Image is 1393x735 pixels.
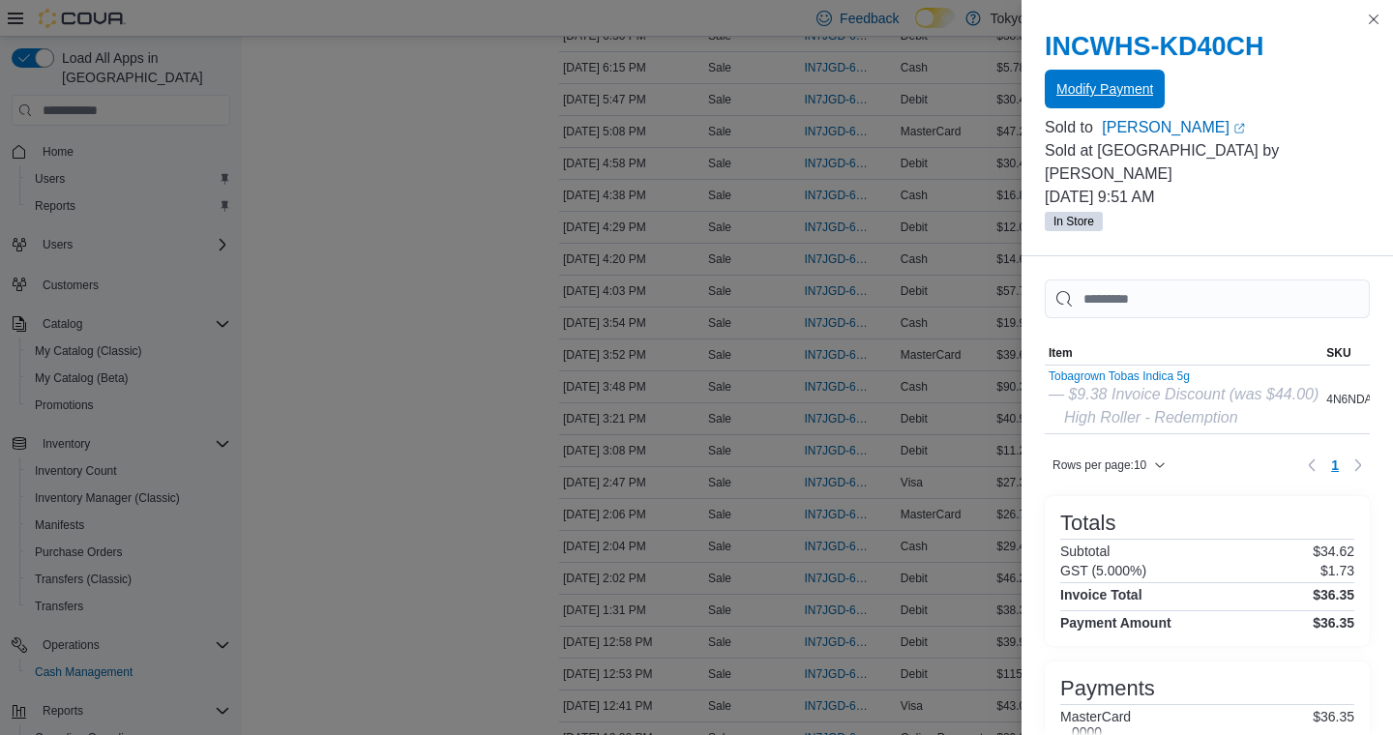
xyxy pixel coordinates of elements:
h3: Totals [1060,512,1115,535]
h6: MasterCard [1060,709,1131,724]
ul: Pagination for table: MemoryTable from EuiInMemoryTable [1323,450,1347,481]
h3: Payments [1060,677,1155,700]
h4: Invoice Total [1060,587,1142,603]
a: [PERSON_NAME]External link [1102,116,1370,139]
p: $1.73 [1320,563,1354,578]
span: 1 [1331,456,1339,475]
h6: Subtotal [1060,544,1110,559]
button: Close this dialog [1362,8,1385,31]
span: Item [1049,345,1073,361]
h6: GST (5.000%) [1060,563,1146,578]
i: High Roller - Redemption [1064,409,1238,426]
button: Next page [1347,454,1370,477]
button: Item [1045,341,1322,365]
button: Previous page [1300,454,1323,477]
button: SKU [1322,341,1390,365]
p: $34.62 [1313,544,1354,559]
span: SKU [1326,345,1350,361]
nav: Pagination for table: MemoryTable from EuiInMemoryTable [1300,450,1370,481]
span: Rows per page : 10 [1052,457,1146,473]
span: In Store [1053,213,1094,230]
h4: Payment Amount [1060,615,1171,631]
svg: External link [1233,123,1245,134]
button: Page 1 of 1 [1323,450,1347,481]
h4: $36.35 [1313,615,1354,631]
button: Modify Payment [1045,70,1165,108]
button: Tobagrown Tobas Indica 5g [1049,369,1319,383]
h4: $36.35 [1313,587,1354,603]
input: This is a search bar. As you type, the results lower in the page will automatically filter. [1045,279,1370,318]
span: 4N6NDA0K [1326,392,1386,407]
button: Rows per page:10 [1045,454,1173,477]
div: — $9.38 Invoice Discount (was $44.00) [1049,383,1319,406]
h2: INCWHS-KD40CH [1045,31,1370,62]
p: Sold at [GEOGRAPHIC_DATA] by [PERSON_NAME] [1045,139,1370,186]
p: [DATE] 9:51 AM [1045,186,1370,209]
div: Sold to [1045,116,1098,139]
span: Modify Payment [1056,79,1153,99]
span: In Store [1045,212,1103,231]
